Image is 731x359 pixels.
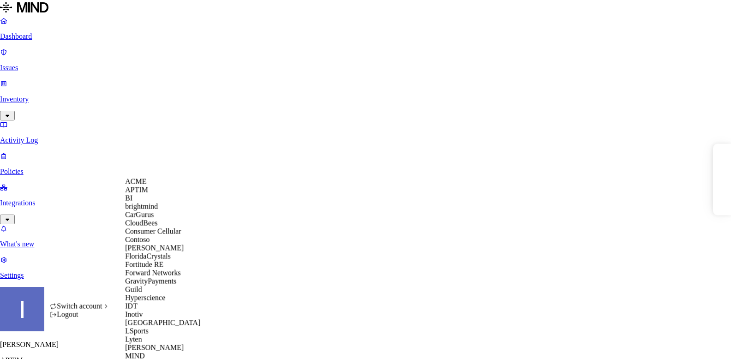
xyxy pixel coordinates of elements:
[125,235,150,243] span: Contoso
[125,302,138,310] span: IDT
[57,302,102,310] span: Switch account
[125,252,171,260] span: FloridaCrystals
[125,285,142,293] span: Guild
[125,260,163,268] span: Fortitude RE
[125,335,142,343] span: Lyten
[125,227,181,235] span: Consumer Cellular
[125,244,184,251] span: [PERSON_NAME]
[125,343,184,351] span: [PERSON_NAME]
[49,311,109,319] div: Logout
[125,202,158,210] span: brightmind
[125,219,157,227] span: CloudBees
[125,185,148,193] span: APTIM
[125,327,149,335] span: LSports
[125,194,132,202] span: BI
[125,277,176,285] span: GravityPayments
[125,269,180,276] span: Forward Networks
[125,293,165,301] span: Hyperscience
[125,318,200,326] span: [GEOGRAPHIC_DATA]
[125,210,154,218] span: CarGurus
[125,310,143,318] span: Inotiv
[125,177,146,185] span: ACME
